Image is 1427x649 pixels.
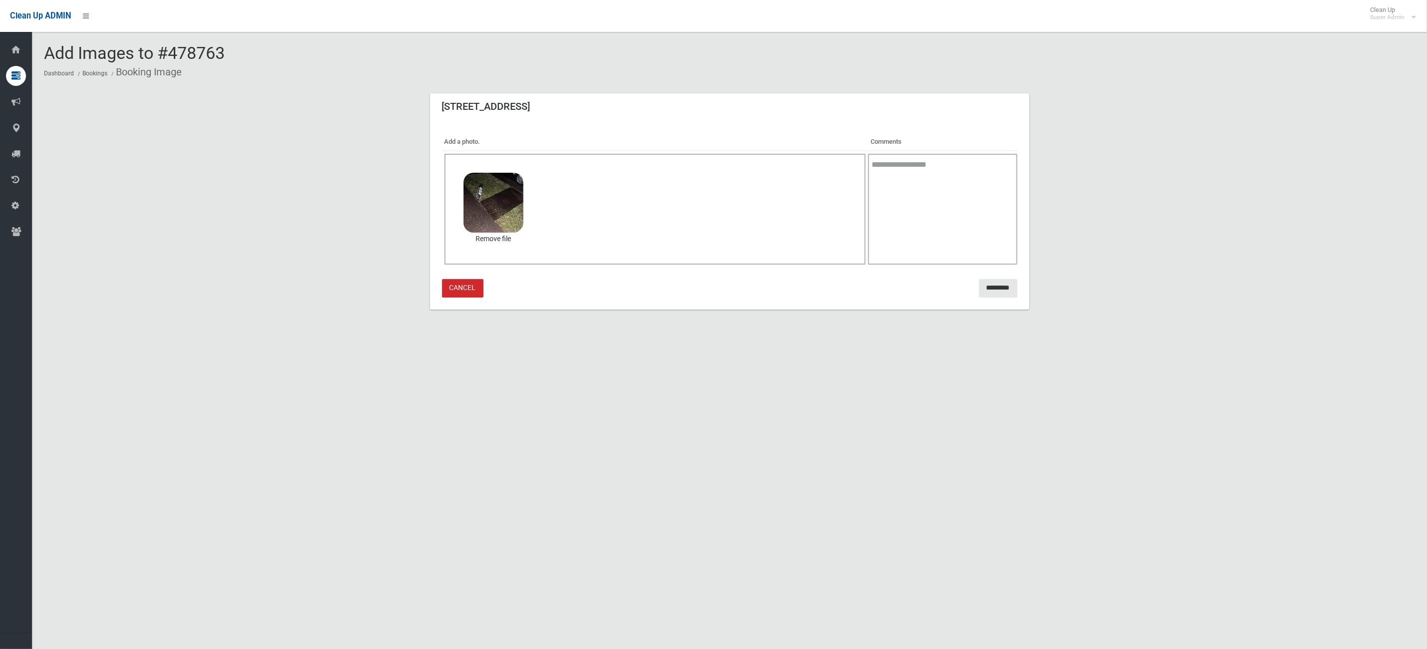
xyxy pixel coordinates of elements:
th: Add a photo. [442,133,869,151]
a: Remove file [464,233,523,246]
span: Clean Up [1365,6,1415,21]
th: Comments [868,133,1017,151]
span: Add Images to #478763 [44,43,225,63]
a: Dashboard [44,70,74,77]
li: Booking Image [109,63,182,81]
span: Clean Up ADMIN [10,11,71,20]
a: Cancel [442,279,483,298]
a: Bookings [82,70,107,77]
h3: [STREET_ADDRESS] [442,101,530,111]
small: Super Admin [1370,13,1405,21]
